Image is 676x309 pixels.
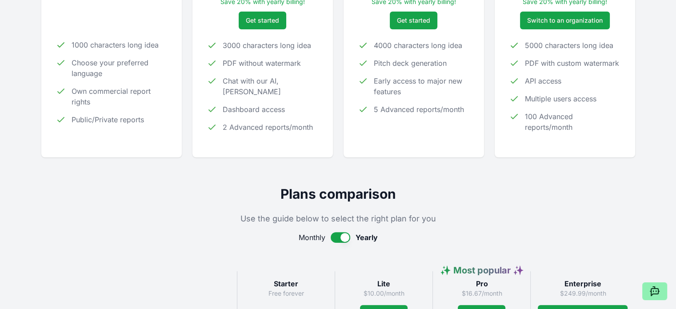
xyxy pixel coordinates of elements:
span: 4000 characters long idea [374,40,462,51]
span: Multiple users access [525,93,596,104]
p: $16.67/month [440,289,523,298]
p: Use the guide below to select the right plan for you [41,213,635,225]
p: $10.00/month [342,289,425,298]
span: 1000 characters long idea [72,40,159,50]
span: 2 Advanced reports/month [223,122,313,132]
span: 5 Advanced reports/month [374,104,464,115]
p: Free forever [244,289,328,298]
span: Chat with our AI, [PERSON_NAME] [223,76,319,97]
h3: Lite [342,278,425,289]
span: Get started [397,16,430,25]
span: Early access to major new features [374,76,470,97]
span: 5000 characters long idea [525,40,613,51]
span: Dashboard access [223,104,285,115]
span: ✨ Most popular ✨ [440,265,524,276]
span: Pitch deck generation [374,58,447,68]
button: Get started [390,12,437,29]
a: Switch to an organization [520,12,610,29]
h3: Pro [440,278,523,289]
span: Monthly [299,232,325,243]
span: Yearly [356,232,378,243]
span: 100 Advanced reports/month [525,111,621,132]
span: 3000 characters long idea [223,40,311,51]
span: Get started [246,16,279,25]
span: Public/Private reports [72,114,144,125]
span: Choose your preferred language [72,57,168,79]
span: Own commercial report rights [72,86,168,107]
span: PDF with custom watermark [525,58,619,68]
button: Get started [239,12,286,29]
h3: Enterprise [538,278,628,289]
span: PDF without watermark [223,58,301,68]
h3: Starter [244,278,328,289]
span: API access [525,76,561,86]
h2: Plans comparison [41,186,635,202]
p: $249.99/month [538,289,628,298]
